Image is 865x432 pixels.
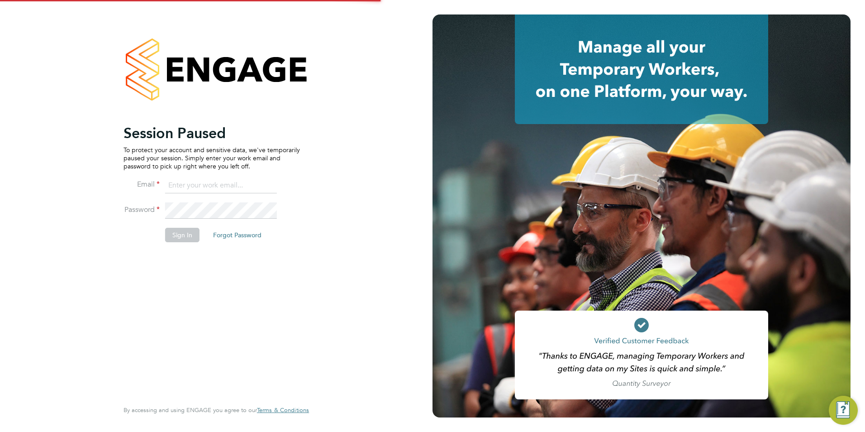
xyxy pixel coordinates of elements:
button: Engage Resource Center [829,396,858,425]
label: Email [124,180,160,189]
button: Sign In [165,228,200,242]
label: Password [124,205,160,215]
input: Enter your work email... [165,178,277,194]
h2: Session Paused [124,124,300,142]
p: To protect your account and sensitive data, we've temporarily paused your session. Simply enter y... [124,146,300,171]
button: Forgot Password [206,228,269,242]
a: Terms & Conditions [257,407,309,414]
span: By accessing and using ENGAGE you agree to our [124,406,309,414]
